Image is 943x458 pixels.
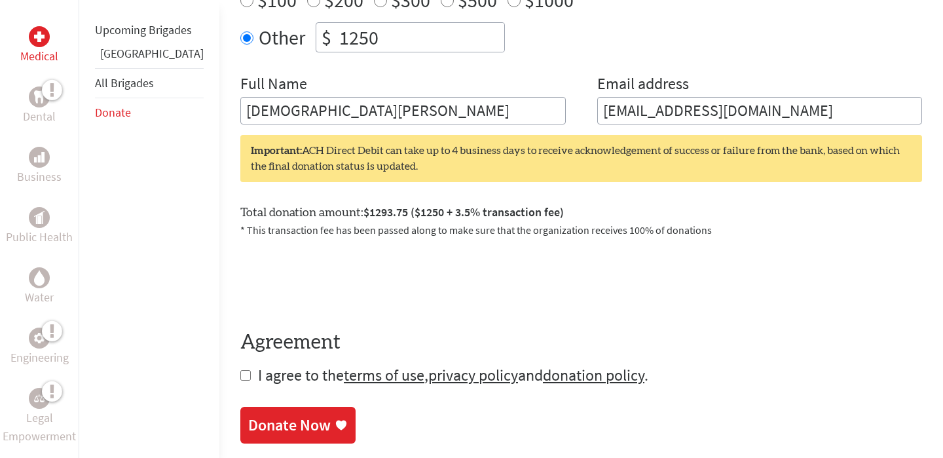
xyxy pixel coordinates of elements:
[29,267,50,288] div: Water
[25,288,54,307] p: Water
[3,409,76,446] p: Legal Empowerment
[6,207,73,246] a: Public HealthPublic Health
[251,145,302,156] strong: Important:
[34,90,45,103] img: Dental
[344,365,424,385] a: terms of use
[29,26,50,47] div: Medical
[240,331,922,354] h4: Agreement
[29,328,50,349] div: Engineering
[10,349,69,367] p: Engineering
[17,147,62,186] a: BusinessBusiness
[95,45,204,68] li: Guatemala
[240,97,566,124] input: Enter Full Name
[95,22,192,37] a: Upcoming Brigades
[34,333,45,343] img: Engineering
[29,147,50,168] div: Business
[25,267,54,307] a: WaterWater
[34,394,45,402] img: Legal Empowerment
[23,107,56,126] p: Dental
[6,228,73,246] p: Public Health
[20,47,58,66] p: Medical
[100,46,204,61] a: [GEOGRAPHIC_DATA]
[23,86,56,126] a: DentalDental
[34,270,45,285] img: Water
[95,16,204,45] li: Upcoming Brigades
[29,388,50,409] div: Legal Empowerment
[240,73,307,97] label: Full Name
[259,22,305,52] label: Other
[20,26,58,66] a: MedicalMedical
[10,328,69,367] a: EngineeringEngineering
[3,388,76,446] a: Legal EmpowermentLegal Empowerment
[95,75,154,90] a: All Brigades
[29,86,50,107] div: Dental
[34,211,45,224] img: Public Health
[95,105,131,120] a: Donate
[240,203,564,222] label: Total donation amount:
[240,135,922,182] div: ACH Direct Debit can take up to 4 business days to receive acknowledgement of success or failure ...
[258,365,648,385] span: I agree to the , and .
[17,168,62,186] p: Business
[240,407,356,444] a: Donate Now
[363,204,564,219] span: $1293.75 ($1250 + 3.5% transaction fee)
[240,222,922,238] p: * This transaction fee has been passed along to make sure that the organization receives 100% of ...
[34,31,45,42] img: Medical
[316,23,337,52] div: $
[240,254,439,305] iframe: reCAPTCHA
[597,97,923,124] input: Your Email
[29,207,50,228] div: Public Health
[95,68,204,98] li: All Brigades
[543,365,644,385] a: donation policy
[337,23,504,52] input: Enter Amount
[597,73,689,97] label: Email address
[428,365,518,385] a: privacy policy
[248,415,331,436] div: Donate Now
[34,152,45,162] img: Business
[95,98,204,127] li: Donate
